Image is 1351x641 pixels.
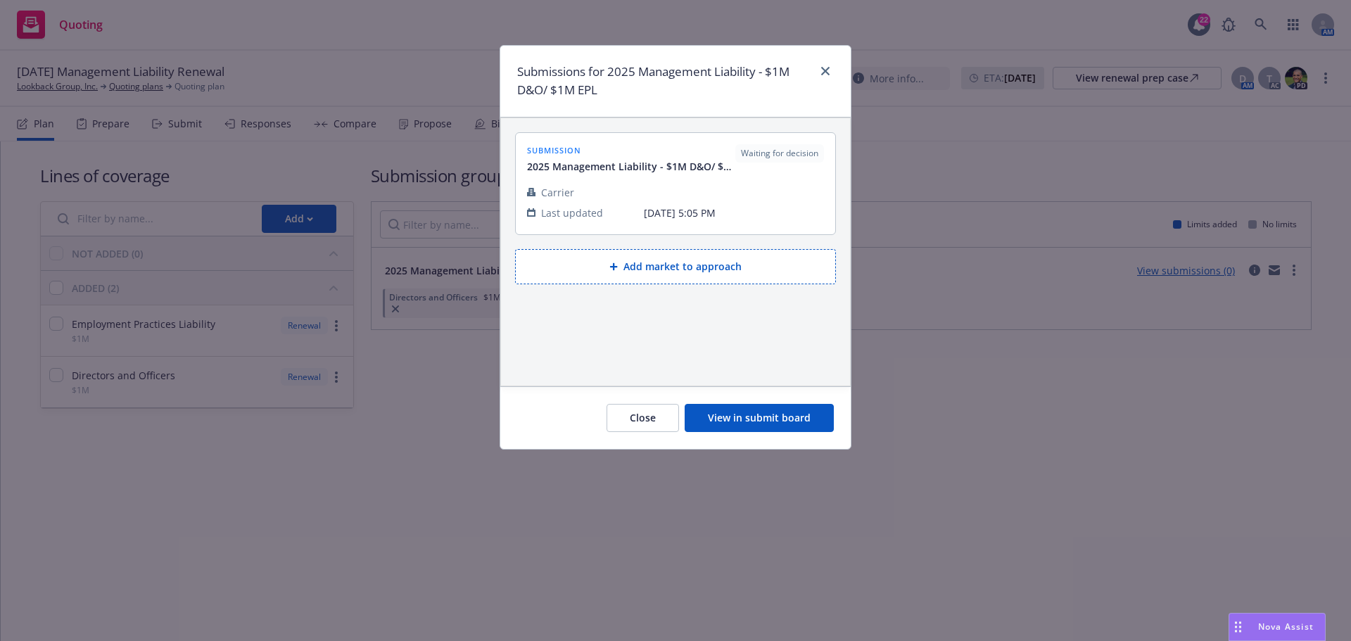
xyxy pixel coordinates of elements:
button: View in submit board [685,404,834,432]
span: 2025 Management Liability - $1M D&O/ $1M EPL [527,159,735,174]
button: Close [607,404,679,432]
div: Drag to move [1229,614,1247,640]
span: Waiting for decision [741,147,818,160]
button: Nova Assist [1229,613,1326,641]
a: close [817,63,834,80]
span: Carrier [541,185,574,200]
span: submission [527,144,735,156]
button: Add market to approach [515,249,836,284]
span: Last updated [541,205,603,220]
span: Nova Assist [1258,621,1314,633]
span: [DATE] 5:05 PM [644,205,824,220]
h1: Submissions for 2025 Management Liability - $1M D&O/ $1M EPL [517,63,811,100]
